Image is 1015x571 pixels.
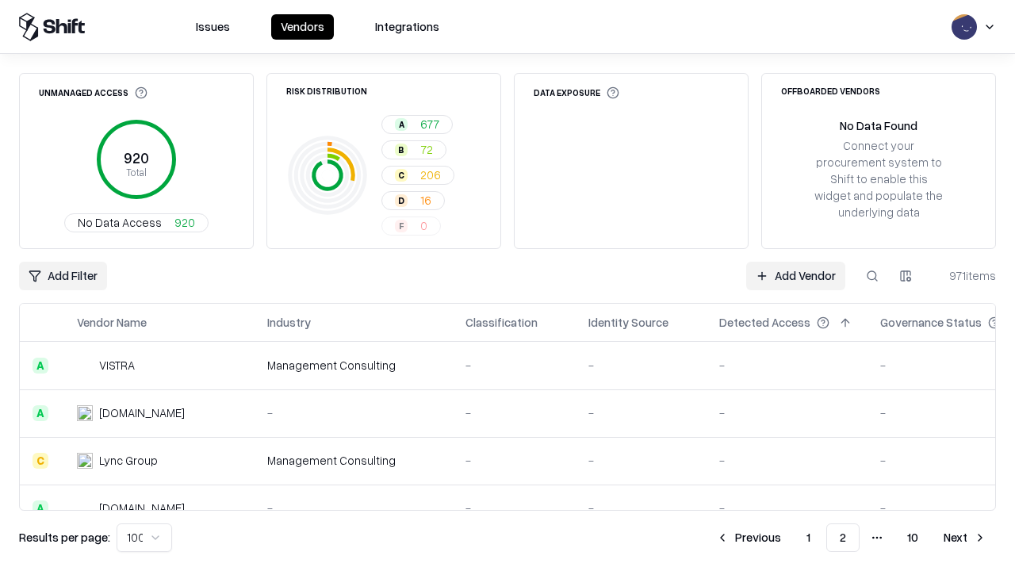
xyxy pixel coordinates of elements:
[588,500,694,516] div: -
[33,358,48,374] div: A
[186,14,239,40] button: Issues
[381,115,453,134] button: A677
[77,405,93,421] img: theiet.org
[534,86,619,99] div: Data Exposure
[174,214,195,231] span: 920
[707,523,996,552] nav: pagination
[934,523,996,552] button: Next
[465,357,563,374] div: -
[588,404,694,421] div: -
[78,214,162,231] span: No Data Access
[420,192,431,209] span: 16
[366,14,449,40] button: Integrations
[381,191,445,210] button: D16
[77,358,93,374] img: VISTRA
[19,529,110,546] p: Results per page:
[33,453,48,469] div: C
[719,314,810,331] div: Detected Access
[826,523,860,552] button: 2
[99,452,158,469] div: Lync Group
[794,523,823,552] button: 1
[746,262,845,290] a: Add Vendor
[465,500,563,516] div: -
[99,404,185,421] div: [DOMAIN_NAME]
[77,453,93,469] img: Lync Group
[813,137,944,221] div: Connect your procurement system to Shift to enable this widget and populate the underlying data
[719,357,855,374] div: -
[420,116,439,132] span: 677
[124,149,149,167] tspan: 920
[381,166,454,185] button: C206
[707,523,791,552] button: Previous
[77,500,93,516] img: kadeemarentals.com
[395,118,408,131] div: A
[880,314,982,331] div: Governance Status
[465,404,563,421] div: -
[19,262,107,290] button: Add Filter
[395,144,408,156] div: B
[271,14,334,40] button: Vendors
[719,404,855,421] div: -
[588,314,668,331] div: Identity Source
[39,86,147,99] div: Unmanaged Access
[267,452,440,469] div: Management Consulting
[588,357,694,374] div: -
[99,357,135,374] div: VISTRA
[33,500,48,516] div: A
[286,86,367,95] div: Risk Distribution
[840,117,917,134] div: No Data Found
[719,452,855,469] div: -
[126,166,147,178] tspan: Total
[933,267,996,284] div: 971 items
[465,314,538,331] div: Classification
[267,500,440,516] div: -
[781,86,880,95] div: Offboarded Vendors
[267,357,440,374] div: Management Consulting
[267,314,311,331] div: Industry
[420,141,433,158] span: 72
[420,167,441,183] span: 206
[395,169,408,182] div: C
[33,405,48,421] div: A
[894,523,931,552] button: 10
[465,452,563,469] div: -
[77,314,147,331] div: Vendor Name
[588,452,694,469] div: -
[719,500,855,516] div: -
[381,140,446,159] button: B72
[64,213,209,232] button: No Data Access920
[395,194,408,207] div: D
[99,500,185,516] div: [DOMAIN_NAME]
[267,404,440,421] div: -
